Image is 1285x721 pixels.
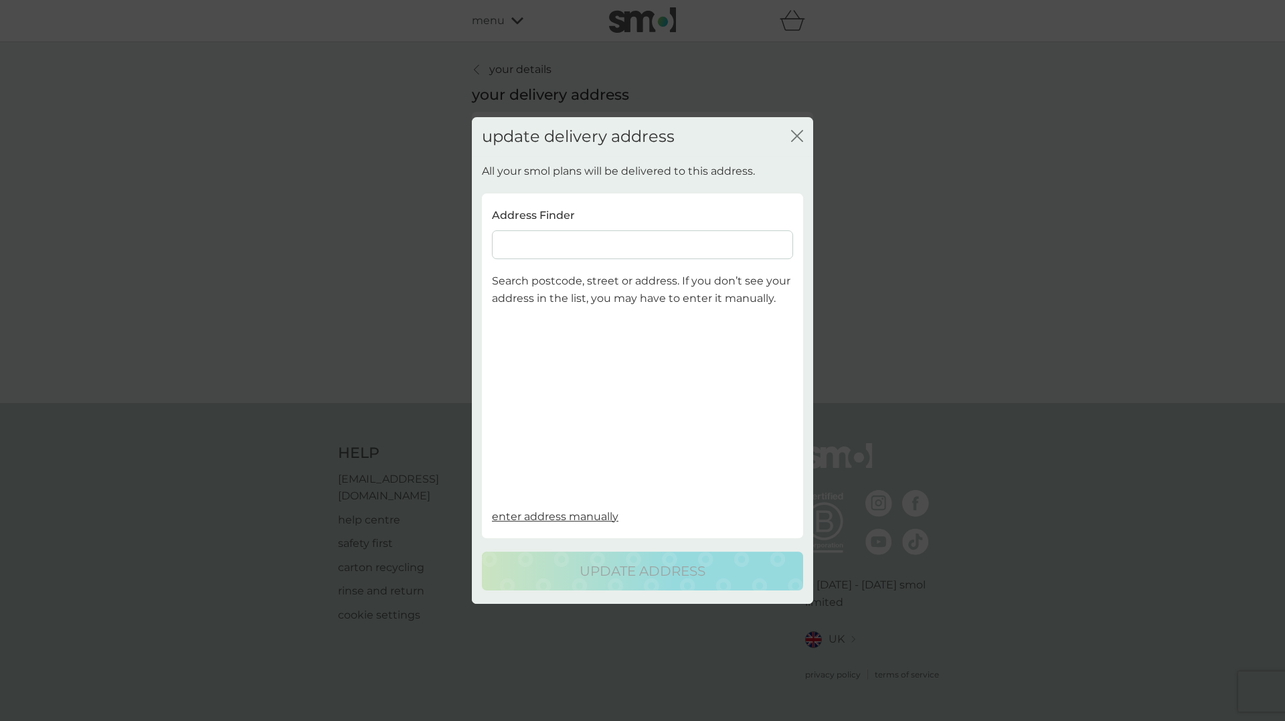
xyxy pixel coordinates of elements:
button: update address [482,552,803,590]
h2: update delivery address [482,127,675,147]
p: Search postcode, street or address. If you don’t see your address in the list, you may have to en... [492,273,793,307]
button: enter address manually [492,508,618,526]
button: close [791,130,803,144]
p: All your smol plans will be delivered to this address. [482,163,755,180]
p: update address [580,560,705,582]
span: enter address manually [492,510,618,523]
p: Address Finder [492,207,575,224]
